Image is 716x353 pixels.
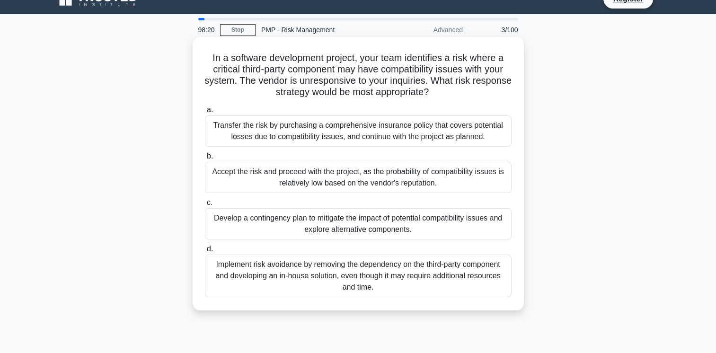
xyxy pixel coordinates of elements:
div: Accept the risk and proceed with the project, as the probability of compatibility issues is relat... [205,162,512,193]
div: Advanced [386,20,468,39]
div: Implement risk avoidance by removing the dependency on the third-party component and developing a... [205,255,512,297]
div: 3/100 [468,20,524,39]
h5: In a software development project, your team identifies a risk where a critical third-party compo... [204,52,513,98]
div: Develop a contingency plan to mitigate the impact of potential compatibility issues and explore a... [205,208,512,239]
span: b. [207,152,213,160]
span: a. [207,106,213,114]
div: PMP - Risk Management [256,20,386,39]
a: Stop [220,24,256,36]
span: c. [207,198,212,206]
span: d. [207,245,213,253]
div: 98:20 [193,20,220,39]
div: Transfer the risk by purchasing a comprehensive insurance policy that covers potential losses due... [205,115,512,147]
